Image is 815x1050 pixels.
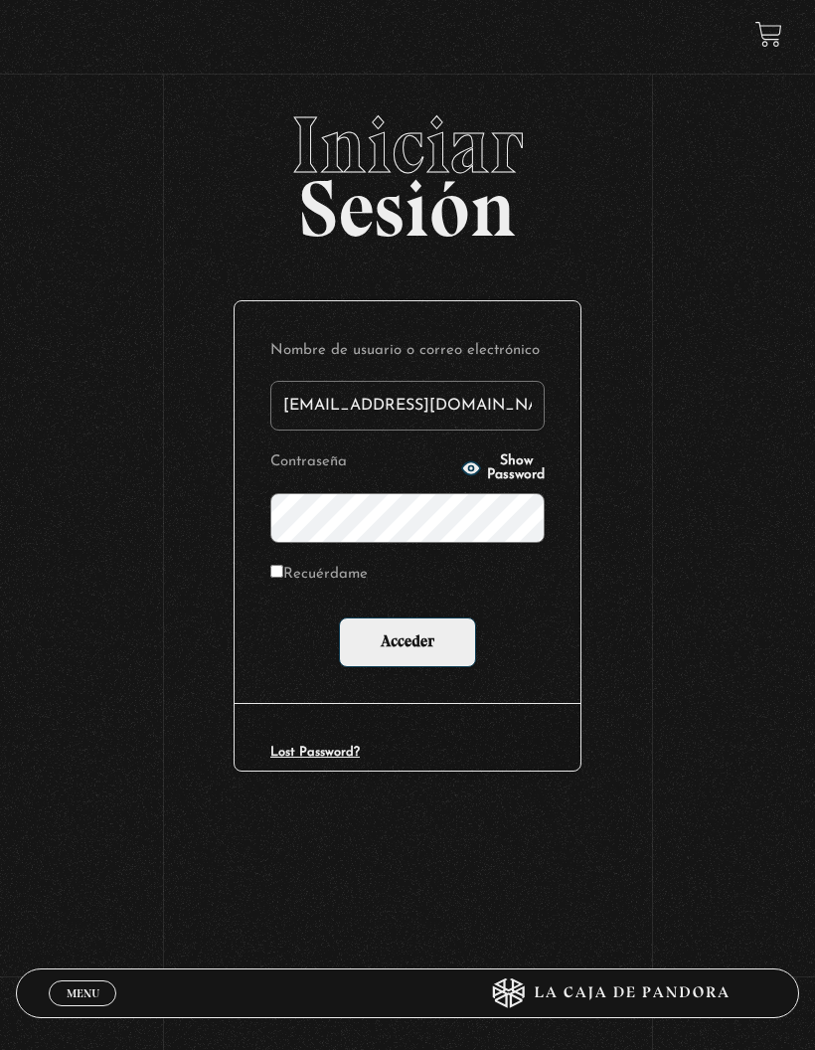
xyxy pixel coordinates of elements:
[270,561,368,590] label: Recuérdame
[461,454,545,482] button: Show Password
[60,1004,106,1018] span: Cerrar
[270,565,283,578] input: Recuérdame
[67,987,99,999] span: Menu
[339,617,476,667] input: Acceder
[16,105,798,233] h2: Sesión
[270,746,360,759] a: Lost Password?
[270,448,455,477] label: Contraseña
[755,21,782,48] a: View your shopping cart
[16,105,798,185] span: Iniciar
[270,337,545,366] label: Nombre de usuario o correo electrónico
[487,454,545,482] span: Show Password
